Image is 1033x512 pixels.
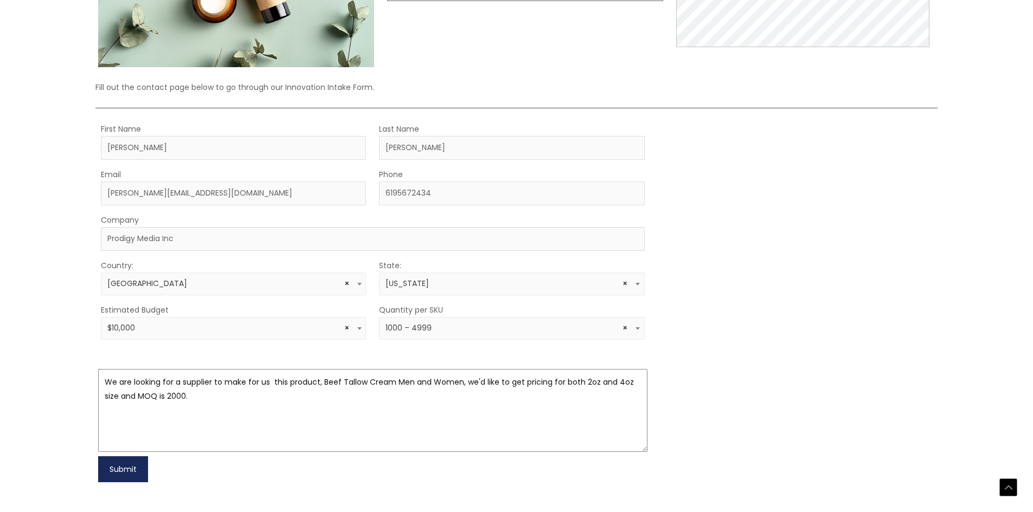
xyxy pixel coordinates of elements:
label: Quantity per SKU [379,303,443,317]
label: Country: [101,258,133,273]
span: $10,000 [107,323,360,333]
input: Enter Your Phone Number [379,182,644,205]
label: Phone [379,167,403,182]
span: United States [101,273,366,295]
label: Last Name [379,122,419,136]
span: United States [107,278,360,289]
input: Company Name [101,227,644,251]
label: Email [101,167,121,182]
span: $10,000 [101,317,366,340]
button: Submit [98,456,148,482]
span: California [386,278,638,289]
span: 1000 – 4999 [386,323,638,333]
span: Remove all items [623,323,627,333]
span: California [379,273,644,295]
input: First Name [101,136,366,160]
span: Remove all items [623,278,627,289]
span: 1000 – 4999 [379,317,644,340]
label: Estimated Budget [101,303,169,317]
span: Remove all items [344,278,349,289]
p: Fill out the contact page below to go through our Innovation Intake Form. [95,80,937,94]
label: Company [101,213,139,227]
input: Last Name [379,136,644,160]
label: First Name [101,122,141,136]
label: State: [379,258,401,273]
input: Enter Your Email [101,182,366,205]
span: Remove all items [344,323,349,333]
